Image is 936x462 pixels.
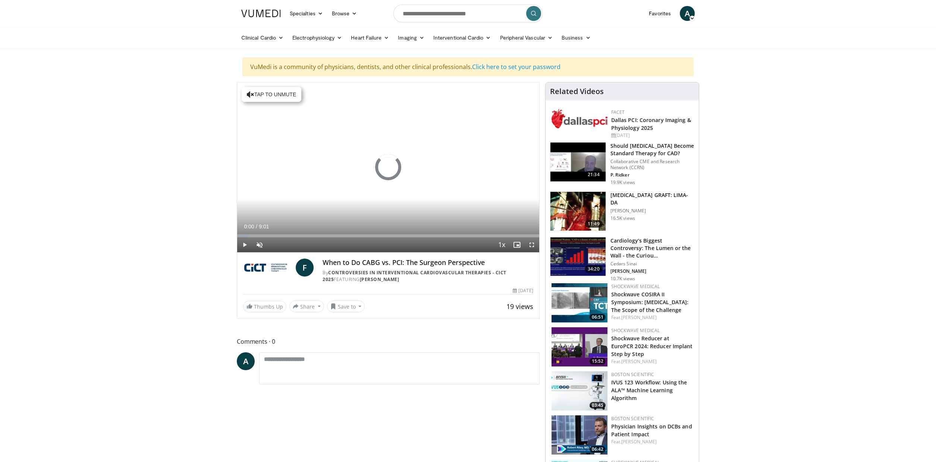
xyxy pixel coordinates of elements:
a: FACET [611,109,625,115]
a: F [296,259,314,277]
input: Search topics, interventions [393,4,543,22]
a: 21:34 Should [MEDICAL_DATA] Become Standard Therapy for CAD? Collaborative CME and Research Netwo... [550,142,694,185]
a: [PERSON_NAME] [621,438,657,445]
button: Save to [327,300,365,312]
a: 15:52 [552,327,607,366]
span: 0:00 [244,224,254,230]
h3: Cardiology’s Biggest Controversy: The Lumen or the Wall - the Curiou… [610,237,694,259]
a: 06:51 [552,283,607,322]
a: [PERSON_NAME] [621,314,657,321]
div: VuMedi is a community of physicians, dentists, and other clinical professionals. [242,57,694,76]
a: [PERSON_NAME] [621,358,657,365]
img: VuMedi Logo [241,10,281,17]
span: 11:49 [585,220,603,228]
a: A [237,352,255,370]
a: IVUS 123 Workflow: Using the ALA™ Machine Learning Algorithm [611,379,687,402]
a: Shockwave Medical [611,327,660,334]
div: [DATE] [611,132,693,139]
h4: Related Videos [550,87,604,96]
a: Shockwave COSIRA II Symposium: [MEDICAL_DATA]: The Scope of the Challenge [611,291,689,313]
a: Thumbs Up [243,301,286,312]
a: Specialties [285,6,327,21]
button: Fullscreen [524,237,539,252]
p: 10.7K views [610,276,635,282]
a: 34:20 Cardiology’s Biggest Controversy: The Lumen or the Wall - the Curiou… Cedars Sinai [PERSON_... [550,237,694,282]
img: eb63832d-2f75-457d-8c1a-bbdc90eb409c.150x105_q85_crop-smart_upscale.jpg [550,143,606,181]
img: fadbcca3-3c72-4f96-a40d-f2c885e80660.150x105_q85_crop-smart_upscale.jpg [552,327,607,366]
a: Dallas PCI: Coronary Imaging & Physiology 2025 [611,116,691,131]
span: 06:51 [590,314,606,321]
a: Heart Failure [346,30,393,45]
a: 06:42 [552,415,607,455]
a: Click here to set your password [472,63,560,71]
p: Cedars Sinai [610,261,694,267]
a: [PERSON_NAME] [360,276,399,282]
a: Interventional Cardio [429,30,496,45]
a: Peripheral Vascular [496,30,557,45]
p: Collaborative CME and Research Network (CCRN) [610,159,694,171]
span: / [256,224,257,230]
span: 03:45 [590,402,606,409]
div: Progress Bar [237,234,539,237]
div: Feat. [611,358,693,365]
img: c35ce14a-3a80-4fd3-b91e-c59d4b4f33e6.150x105_q85_crop-smart_upscale.jpg [552,283,607,322]
span: 34:20 [585,265,603,273]
img: a66c217a-745f-4867-a66f-0c610c99ad03.150x105_q85_crop-smart_upscale.jpg [552,371,607,411]
a: Shockwave Reducer at EuroPCR 2024: Reducer Implant Step by Step [611,335,693,358]
a: Business [557,30,595,45]
p: P. Ridker [610,172,694,178]
h3: [MEDICAL_DATA] GRAFT: LIMA-DA [610,191,694,206]
img: d453240d-5894-4336-be61-abca2891f366.150x105_q85_crop-smart_upscale.jpg [550,237,606,276]
video-js: Video Player [237,82,539,253]
div: Feat. [611,314,693,321]
button: Unmute [252,237,267,252]
a: Favorites [644,6,675,21]
img: 939357b5-304e-4393-95de-08c51a3c5e2a.png.150x105_q85_autocrop_double_scale_upscale_version-0.2.png [552,109,607,128]
a: 11:49 [MEDICAL_DATA] GRAFT: LIMA-DA [PERSON_NAME] 16.5K views [550,191,694,231]
p: 16.5K views [610,215,635,221]
span: Comments 0 [237,337,540,346]
span: 06:42 [590,446,606,453]
a: Boston Scientific [611,371,654,378]
a: Physician Insights on DCBs and Patient Impact [611,423,692,438]
img: 3d4c4166-a96d-499e-9f9b-63b7ac983da6.png.150x105_q85_crop-smart_upscale.png [552,415,607,455]
button: Play [237,237,252,252]
p: 19.9K views [610,180,635,185]
span: 9:01 [259,224,269,230]
h3: Should [MEDICAL_DATA] Become Standard Therapy for CAD? [610,142,694,157]
button: Playback Rate [494,237,509,252]
div: By FEATURING [323,269,533,283]
img: feAgcbrvkPN5ynqH4xMDoxOjA4MTsiGN.150x105_q85_crop-smart_upscale.jpg [550,192,606,231]
p: [PERSON_NAME] [610,268,694,274]
a: Electrophysiology [288,30,346,45]
span: 19 views [506,302,533,311]
a: Imaging [393,30,429,45]
img: Controversies in Interventional Cardiovascular Therapies - CICT 2025 [243,259,293,277]
h4: When to Do CABG vs. PCI: The Surgeon Perspective [323,259,533,267]
span: 21:34 [585,171,603,178]
button: Share [289,300,324,312]
a: Controversies in Interventional Cardiovascular Therapies - CICT 2025 [323,269,506,282]
a: Boston Scientific [611,415,654,422]
span: 15:52 [590,358,606,365]
button: Enable picture-in-picture mode [509,237,524,252]
a: Shockwave Medical [611,283,660,290]
a: Clinical Cardio [237,30,288,45]
a: A [680,6,695,21]
button: Tap to unmute [242,87,301,102]
a: 03:45 [552,371,607,411]
p: [PERSON_NAME] [610,208,694,214]
a: Browse [327,6,362,21]
div: Feat. [611,438,693,445]
div: [DATE] [513,287,533,294]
